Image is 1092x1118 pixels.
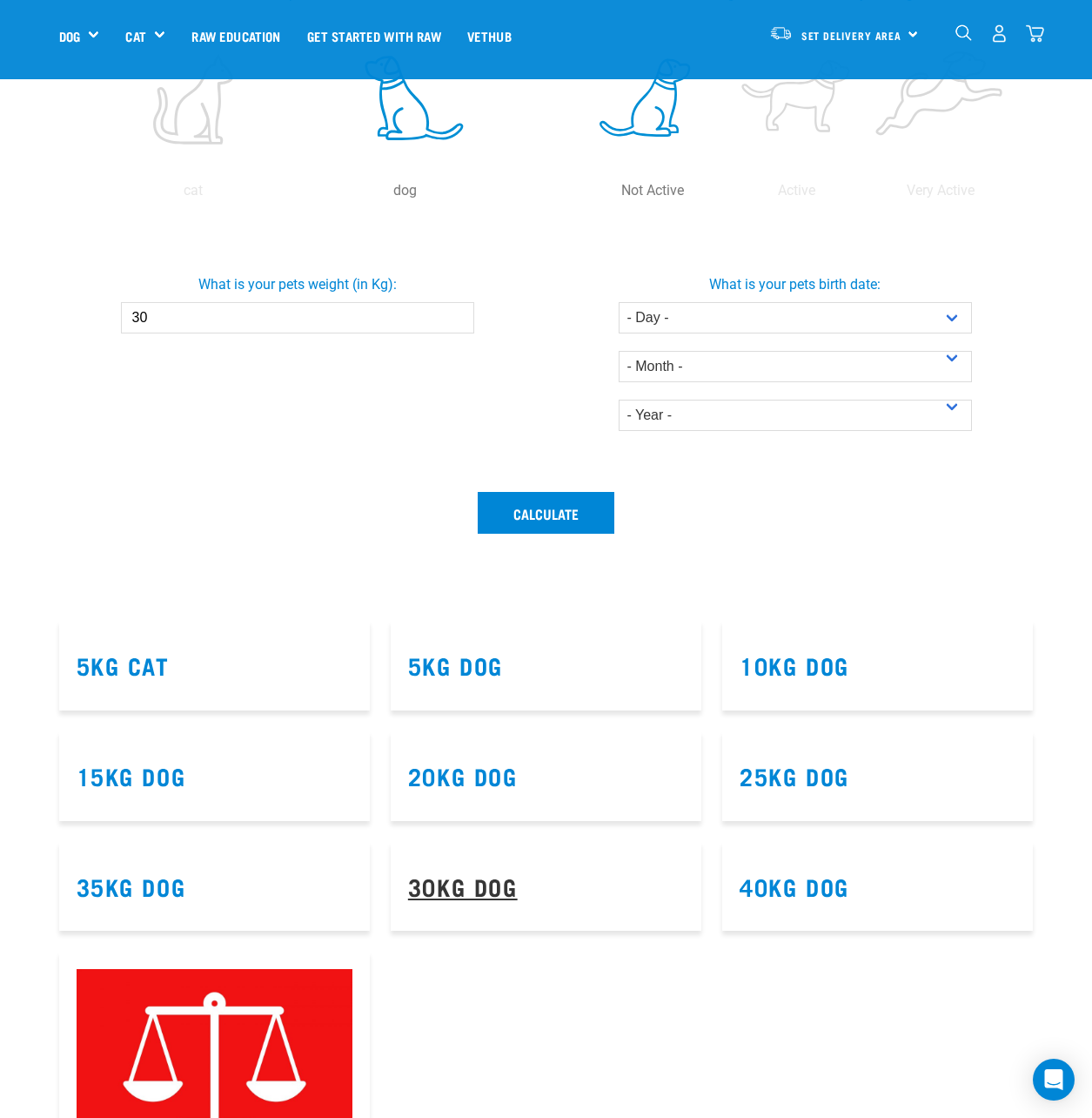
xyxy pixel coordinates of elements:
a: 10kg Dog [740,658,849,671]
a: 40kg Dog [740,879,849,892]
label: What is your pets birth date: [543,274,1048,295]
span: Set Delivery Area [801,32,902,38]
a: Get started with Raw [294,1,454,71]
a: 15kg Dog [77,769,186,782]
a: Cat [125,26,145,46]
a: 25kg Dog [740,769,849,782]
a: 30kg Dog [408,879,518,892]
img: user.png [990,24,1008,43]
p: Active [728,180,865,201]
a: 35kg Dog [77,879,186,892]
a: 5kg Dog [408,658,503,671]
a: Vethub [454,1,525,71]
p: cat [90,180,296,201]
button: Calculate [478,492,614,534]
label: What is your pets weight (in Kg): [45,274,550,295]
img: home-icon@2x.png [1026,24,1044,43]
a: 5kg Cat [77,658,170,671]
a: 20kg Dog [408,769,518,782]
img: van-moving.png [769,25,793,41]
a: Dog [59,26,80,46]
img: home-icon-1@2x.png [955,24,972,41]
a: Raw Education [178,1,293,71]
p: Very Active [872,180,1008,201]
p: dog [303,180,508,201]
div: Open Intercom Messenger [1033,1059,1075,1101]
p: Not Active [585,180,721,201]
